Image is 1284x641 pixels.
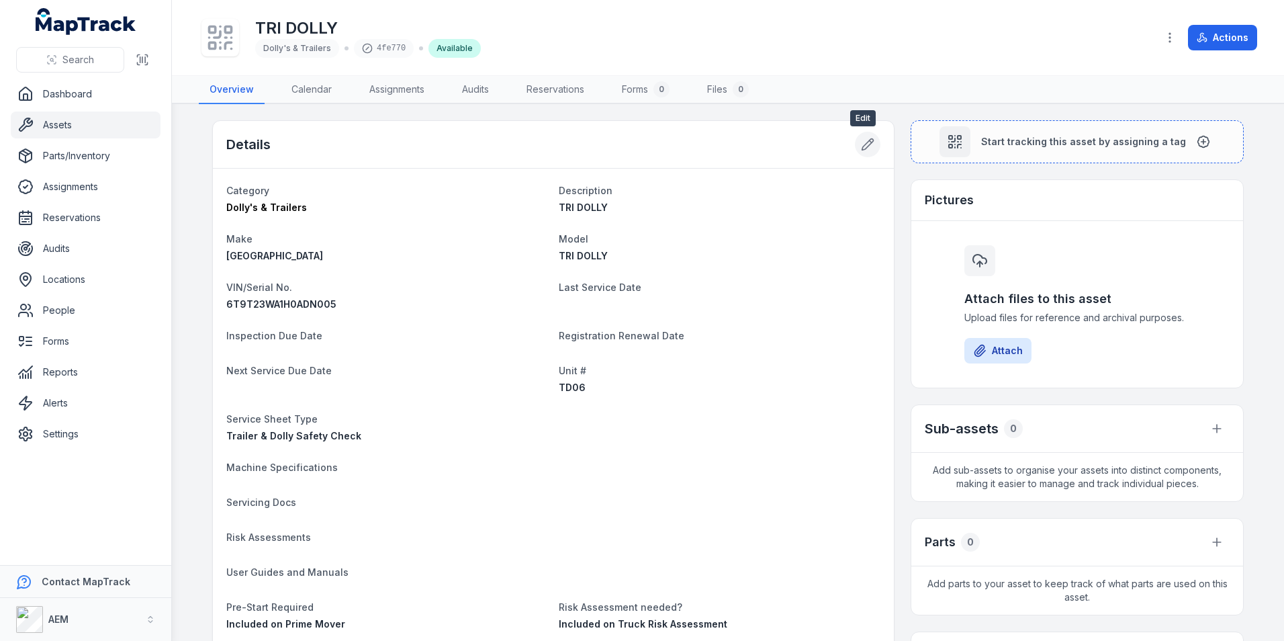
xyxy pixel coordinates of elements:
a: Assignments [359,76,435,104]
span: Included on Truck Risk Assessment [559,618,727,630]
h3: Pictures [925,191,974,210]
strong: AEM [48,613,68,625]
span: Servicing Docs [226,497,296,508]
span: Model [559,233,588,245]
span: Dolly's & Trailers [263,43,331,53]
span: User Guides and Manuals [226,566,349,578]
a: Locations [11,266,160,293]
span: Trailer & Dolly Safety Check [226,430,361,441]
span: Pre-Start Required [226,601,314,613]
a: Audits [11,235,160,262]
span: Risk Assessments [226,531,311,543]
a: Settings [11,421,160,447]
span: TRI DOLLY [559,250,608,261]
span: Inspection Due Date [226,330,322,341]
div: 0 [1004,419,1023,438]
span: Add parts to your asset to keep track of what parts are used on this asset. [911,566,1243,615]
a: Reservations [11,204,160,231]
a: Forms [11,328,160,355]
a: Audits [451,76,500,104]
span: Dolly's & Trailers [226,202,307,213]
div: 4fe770 [354,39,414,58]
span: Unit # [559,365,586,376]
span: [GEOGRAPHIC_DATA] [226,250,323,261]
span: Make [226,233,253,245]
a: Assignments [11,173,160,200]
div: Available [428,39,481,58]
a: Reports [11,359,160,386]
a: Files0 [696,76,760,104]
a: Alerts [11,390,160,417]
a: Forms0 [611,76,680,104]
a: Assets [11,112,160,138]
a: Parts/Inventory [11,142,160,169]
div: 0 [653,81,670,97]
span: Registration Renewal Date [559,330,684,341]
span: Search [62,53,94,67]
span: Last Service Date [559,282,641,293]
button: Attach [964,338,1031,364]
span: VIN/Serial No. [226,282,292,293]
h2: Details [226,135,271,154]
a: Dashboard [11,81,160,108]
span: Edit [850,110,876,126]
div: 0 [733,81,749,97]
button: Search [16,47,124,73]
a: Overview [199,76,265,104]
span: Next Service Due Date [226,365,332,376]
h2: Sub-assets [925,419,999,438]
h3: Parts [925,533,956,552]
span: Add sub-assets to organise your assets into distinct components, making it easier to manage and t... [911,453,1243,501]
span: Description [559,185,612,196]
button: Actions [1188,25,1257,50]
span: 6T9T23WA1H0ADN005 [226,298,336,310]
h1: TRI DOLLY [255,17,481,39]
span: Risk Assessment needed? [559,601,682,613]
span: Service Sheet Type [226,413,318,425]
h3: Attach files to this asset [964,290,1190,308]
a: Calendar [281,76,342,104]
span: Included on Prime Mover [226,618,345,630]
span: Category [226,185,269,196]
a: Reservations [516,76,595,104]
span: TRI DOLLY [559,202,608,213]
button: Start tracking this asset by assigning a tag [911,120,1244,163]
span: TD06 [559,382,586,393]
strong: Contact MapTrack [42,576,130,587]
span: Upload files for reference and archival purposes. [964,311,1190,325]
a: MapTrack [36,8,136,35]
a: People [11,297,160,324]
span: Start tracking this asset by assigning a tag [981,135,1186,148]
span: Machine Specifications [226,462,338,473]
div: 0 [961,533,980,552]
